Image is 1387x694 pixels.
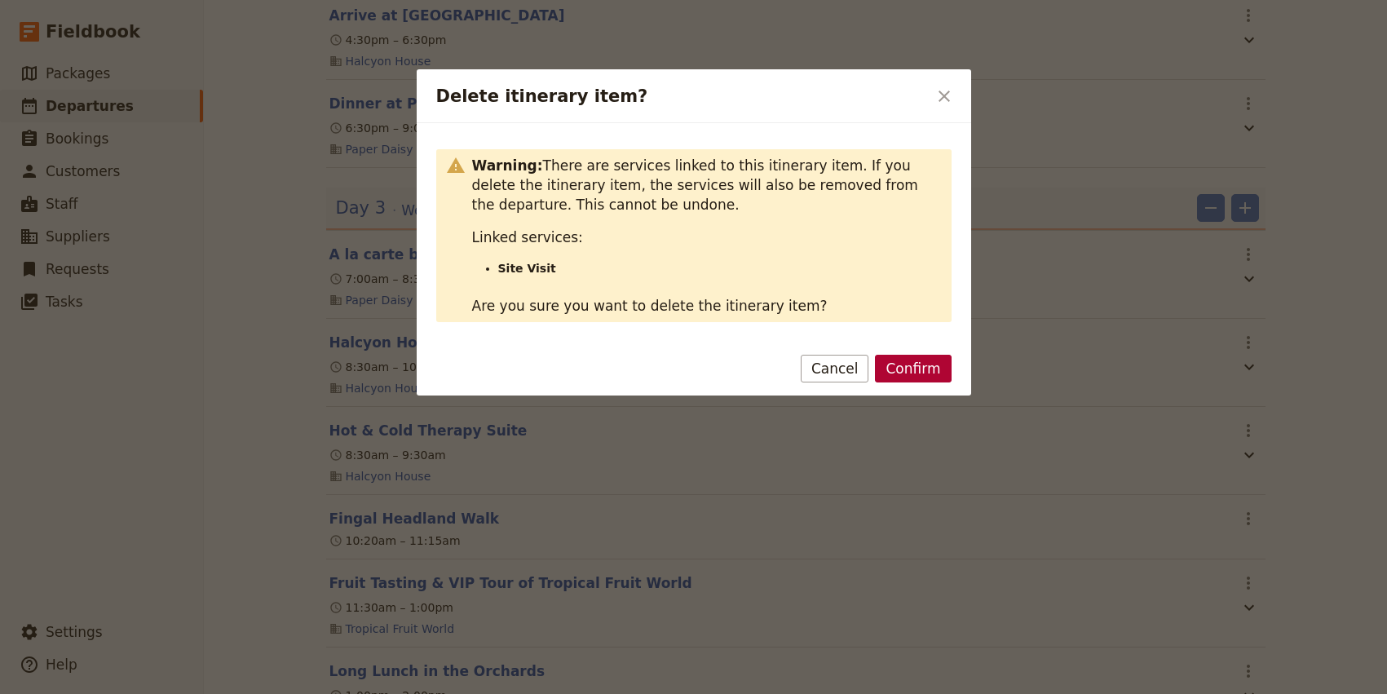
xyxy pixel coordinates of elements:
strong: Warning: [472,157,543,174]
button: Confirm [875,355,951,382]
p: There are services linked to this itinerary item. If you delete the itinerary item, the services ... [472,156,942,214]
p: Linked services: [472,228,942,247]
p: Are you sure you want to delete the itinerary item? [472,296,942,316]
button: Cancel [801,355,869,382]
button: Close dialog [930,82,958,110]
strong: Site Visit [498,262,556,275]
h2: Delete itinerary item? [436,84,927,108]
